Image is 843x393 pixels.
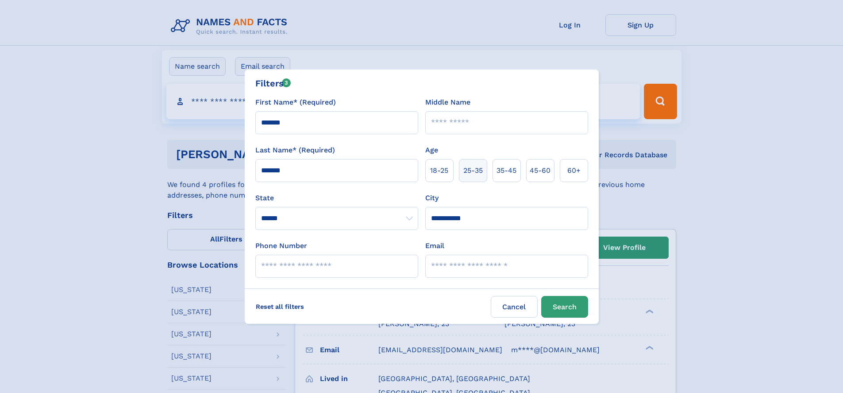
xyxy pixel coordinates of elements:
label: Reset all filters [250,296,310,317]
span: 60+ [567,165,581,176]
span: 25‑35 [463,165,483,176]
label: City [425,193,439,203]
label: Age [425,145,438,156]
span: 45‑60 [530,165,550,176]
label: Cancel [491,296,538,318]
label: Last Name* (Required) [255,145,335,156]
label: Middle Name [425,97,470,108]
button: Search [541,296,588,318]
span: 35‑45 [497,165,516,176]
span: 18‑25 [430,165,448,176]
label: State [255,193,418,203]
label: Phone Number [255,241,307,251]
label: First Name* (Required) [255,97,336,108]
label: Email [425,241,444,251]
div: Filters [255,77,291,90]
